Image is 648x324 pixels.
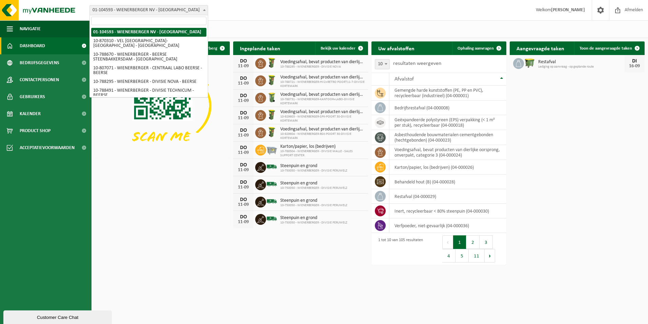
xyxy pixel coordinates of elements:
img: WB-0060-HPE-GN-50 [266,109,278,121]
span: 10-929604 - WIENERBERGER-BSK-POORT 30-DIVISIE KORTEMARK [280,132,365,140]
span: Voedingsafval, bevat producten van dierlijke oorsprong, onverpakt, categorie 3 [280,75,365,80]
li: 10-870310 - VEL [GEOGRAPHIC_DATA]-[GEOGRAPHIC_DATA] - [GEOGRAPHIC_DATA] [91,37,206,50]
span: 10-788721 - WIENERBERGER-HV2+RETRO POORT11-7-DIVISIE KORTEMARK [280,80,365,88]
span: Toon de aangevraagde taken [580,46,632,51]
div: 11-09 [237,98,250,103]
button: Previous [442,235,453,249]
span: Verberg [202,46,217,51]
span: 10-788504 - WIENERBERGER - DIVISIE MALLE - SALES SUPPORT CENTER [280,149,365,158]
span: 10-750050 - WIENERBERGER - DIVISIE PERUWELZ [280,186,347,190]
div: DO [237,180,250,185]
div: DO [237,197,250,202]
td: gemengde harde kunststoffen (PE, PP en PVC), recycleerbaar (industrieel) (04-000001) [389,86,506,101]
li: 01-104593 - WIENERBERGER NV - [GEOGRAPHIC_DATA] [91,28,206,37]
div: DO [237,58,250,64]
span: Steenpuin en grond [280,181,347,186]
span: Dashboard [20,37,45,54]
label: resultaten weergeven [393,61,441,66]
span: Product Shop [20,122,50,139]
div: DO [237,110,250,116]
div: DO [237,162,250,168]
div: 11-09 [237,116,250,121]
img: WB-0060-HPE-GN-50 [266,126,278,138]
td: voedingsafval, bevat producten van dierlijke oorsprong, onverpakt, categorie 3 (04-000024) [389,145,506,160]
a: Bekijk uw kalender [315,41,367,55]
button: Verberg [197,41,229,55]
strong: [PERSON_NAME] [551,7,585,13]
img: WB-1100-HPE-GN-50 [524,57,535,69]
div: DO [237,93,250,98]
h2: Aangevraagde taken [510,41,571,55]
img: Download de VHEPlus App [95,55,230,157]
div: DO [237,214,250,220]
div: 11-09 [237,64,250,69]
button: 5 [455,249,469,263]
div: DO [237,145,250,150]
div: 1 tot 10 van 105 resultaten [375,235,423,263]
span: 10-750050 - WIENERBERGER - DIVISIE PERUWELZ [280,203,347,208]
div: 11-09 [237,220,250,224]
div: 11-09 [237,133,250,138]
img: BL-SO-LV [266,213,278,224]
span: 10-788295 - WIENERBERGER - DIVISIE NOVA [280,65,365,69]
div: 11-09 [237,168,250,173]
button: 1 [453,235,466,249]
span: 10-929603 - WIENERBERGER-SPK-POORT 30-DIVISIE KORTEMARK [280,115,365,123]
span: Steenpuin en grond [280,198,347,203]
span: Acceptatievoorwaarden [20,139,75,156]
span: 10 [375,59,389,69]
td: inert, recycleerbaar < 80% steenpuin (04-000030) [389,204,506,218]
button: Next [485,249,495,263]
h2: Ingeplande taken [233,41,287,55]
li: 10-807071 - WIENERBERGER - CENTRAAL LABO BEERSE - BEERSE [91,64,206,77]
span: Karton/papier, los (bedrijven) [280,144,365,149]
span: Ophaling aanvragen [458,46,494,51]
span: Voedingsafval, bevat producten van dierlijke oorsprong, onverpakt, categorie 3 [280,59,365,65]
td: bedrijfsrestafval (04-000008) [389,101,506,115]
div: DO [237,128,250,133]
td: asbesthoudende bouwmaterialen cementgebonden (hechtgebonden) (04-000023) [389,130,506,145]
div: DO [237,76,250,81]
div: 16-09 [628,64,641,69]
img: WB-0060-HPE-GN-50 [266,74,278,86]
li: 10-788295 - WIENERBERGER - DIVISIE NOVA - BEERSE [91,77,206,86]
span: Steenpuin en grond [280,215,347,221]
span: Bekijk uw kalender [321,46,356,51]
span: Restafval [538,59,624,65]
img: BL-SO-LV [266,161,278,173]
span: Kalender [20,105,41,122]
button: 2 [466,235,480,249]
li: 10-788491 - WIENERBERGER - DIVISIE TECHNICUM - BEERSE [91,86,206,100]
span: Afvalstof [394,76,414,82]
span: Bedrijfsgegevens [20,54,59,71]
div: 11-09 [237,185,250,190]
span: Gebruikers [20,88,45,105]
a: Toon de aangevraagde taken [574,41,644,55]
button: 11 [469,249,485,263]
span: 10-750050 - WIENERBERGER - DIVISIE PERUWELZ [280,169,347,173]
img: WB-2500-GAL-GY-01 [266,144,278,155]
a: Ophaling aanvragen [452,41,506,55]
span: Lediging op aanvraag - op geplande route [538,65,624,69]
span: Navigatie [20,20,41,37]
span: Voedingsafval, bevat producten van dierlijke oorsprong, onverpakt, categorie 3 [280,109,365,115]
span: Voedingsafval, bevat producten van dierlijke oorsprong, onverpakt, categorie 3 [280,92,365,97]
span: Contactpersonen [20,71,59,88]
button: 3 [480,235,493,249]
img: WB-0060-HPE-GN-50 [266,57,278,69]
div: 11-09 [237,81,250,86]
span: 01-104593 - WIENERBERGER NV - KORTRIJK [90,5,208,15]
td: verfpoeder, niet-gevaarlijk (04-000036) [389,218,506,233]
span: 10-788731 - WIENERBERGER-KANTOOR+LABO-DIVISIE KORTEMARK [280,97,365,106]
img: BL-SO-LV [266,178,278,190]
h2: Uw afvalstoffen [371,41,421,55]
div: 11-09 [237,150,250,155]
span: Voedingsafval, bevat producten van dierlijke oorsprong, onverpakt, categorie 3 [280,127,365,132]
td: karton/papier, los (bedrijven) (04-000026) [389,160,506,175]
span: Steenpuin en grond [280,163,347,169]
button: 4 [442,249,455,263]
td: geëxpandeerde polystyreen (EPS) verpakking (< 1 m² per stuk), recycleerbaar (04-000018) [389,115,506,130]
div: DI [628,58,641,64]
